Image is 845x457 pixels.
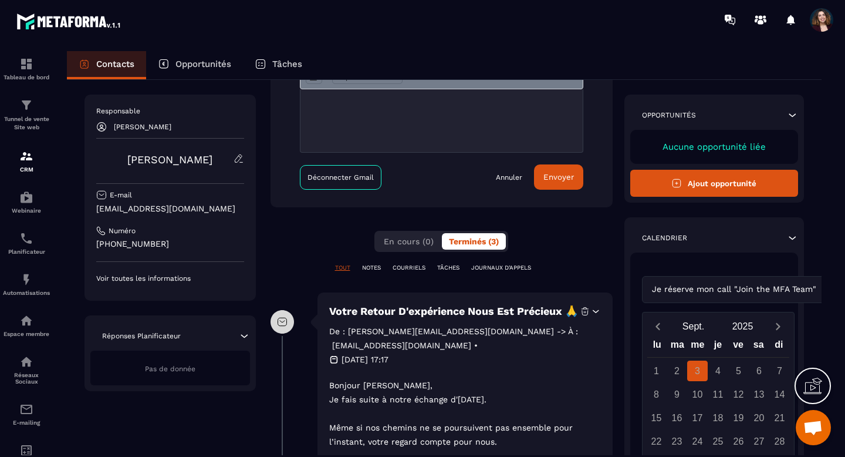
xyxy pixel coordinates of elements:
[718,316,768,337] button: Open years overlay
[342,352,388,367] p: [DATE] 17:17
[769,337,789,357] div: di
[667,337,688,357] div: ma
[728,431,749,452] div: 26
[728,361,749,381] div: 5
[175,59,231,69] p: Opportunités
[437,264,459,272] p: TÂCHES
[769,384,790,405] div: 14
[3,394,50,435] a: emailemailE-mailing
[749,408,769,428] div: 20
[642,233,687,243] p: Calendrier
[3,182,50,223] a: automationsautomationsWebinaire
[630,170,799,197] button: Ajout opportunité
[642,142,787,152] p: Aucune opportunité liée
[109,226,136,236] p: Numéro
[496,173,522,182] a: Annuler
[647,318,669,334] button: Previous month
[16,11,122,32] img: logo
[708,337,728,357] div: je
[3,372,50,385] p: Réseaux Sociaux
[687,431,708,452] div: 24
[329,304,578,318] p: Votre retour d'expérience nous est précieux 🙏
[145,365,195,373] span: Pas de donnée
[688,337,708,357] div: me
[102,331,181,341] p: Réponses Planificateur
[748,337,769,357] div: sa
[769,361,790,381] div: 7
[768,318,789,334] button: Next month
[3,419,50,426] p: E-mailing
[646,361,667,381] div: 1
[667,361,687,381] div: 2
[667,408,687,428] div: 16
[442,233,506,250] button: Terminés (3)
[243,51,314,79] a: Tâches
[110,190,132,200] p: E-mail
[728,384,749,405] div: 12
[3,223,50,264] a: schedulerschedulerPlanificateur
[3,166,50,173] p: CRM
[796,410,831,445] a: Ouvrir le chat
[362,264,381,272] p: NOTES
[19,231,33,246] img: scheduler
[127,153,212,166] a: [PERSON_NAME]
[646,384,667,405] div: 8
[19,314,33,328] img: automations
[329,324,598,352] p: De : [PERSON_NAME][EMAIL_ADDRESS][DOMAIN_NAME] -> À : •
[19,273,33,287] img: automations
[769,408,790,428] div: 21
[819,283,828,296] input: Search for option
[3,115,50,132] p: Tunnel de vente Site web
[329,378,601,392] p: Bonjour [PERSON_NAME],
[687,361,708,381] div: 3
[67,51,146,79] a: Contacts
[96,203,244,214] p: [EMAIL_ADDRESS][DOMAIN_NAME]
[19,57,33,71] img: formation
[96,106,244,116] p: Responsable
[708,408,728,428] div: 18
[96,274,244,283] p: Voir toutes les informations
[471,264,531,272] p: JOURNAUX D'APPELS
[19,190,33,204] img: automations
[19,149,33,163] img: formation
[384,237,434,246] span: En cours (0)
[3,207,50,214] p: Webinaire
[3,248,50,255] p: Planificateur
[669,316,718,337] button: Open months overlay
[667,431,687,452] div: 23
[708,431,728,452] div: 25
[3,74,50,80] p: Tableau de bord
[393,264,425,272] p: COURRIELS
[534,164,583,190] button: Envoyer
[3,290,50,296] p: Automatisations
[3,140,50,182] a: formationformationCRM
[708,384,728,405] div: 11
[642,110,696,120] p: Opportunités
[769,431,790,452] div: 28
[335,264,350,272] p: TOUT
[114,123,171,131] p: [PERSON_NAME]
[687,408,708,428] div: 17
[728,337,749,357] div: ve
[647,337,667,357] div: lu
[329,421,601,449] p: Même si nos chemins ne se poursuivent pas ensemble pour l’instant, votre regard compte pour nous.
[3,264,50,305] a: automationsautomationsAutomatisations
[646,431,667,452] div: 22
[300,165,381,190] a: Déconnecter Gmail
[687,384,708,405] div: 10
[749,431,769,452] div: 27
[3,89,50,140] a: formationformationTunnel de vente Site web
[3,331,50,337] p: Espace membre
[19,355,33,369] img: social-network
[19,98,33,112] img: formation
[449,237,499,246] span: Terminés (3)
[646,408,667,428] div: 15
[3,305,50,346] a: automationsautomationsEspace membre
[650,283,819,296] span: Je réserve mon call "Join the MFA Team"
[19,402,33,416] img: email
[96,238,244,250] p: [PHONE_NUMBER]
[332,338,471,352] span: [EMAIL_ADDRESS][DOMAIN_NAME]
[272,59,302,69] p: Tâches
[96,59,134,69] p: Contacts
[749,361,769,381] div: 6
